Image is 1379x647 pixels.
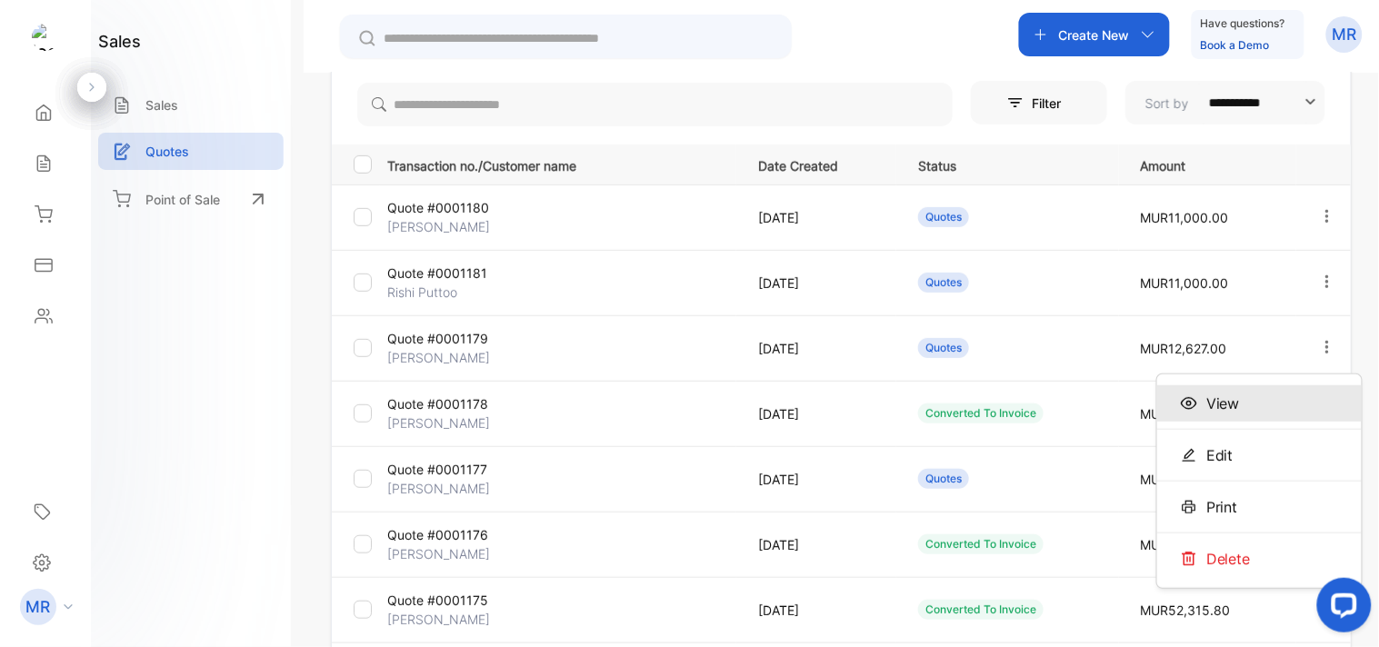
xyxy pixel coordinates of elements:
img: logo [32,24,59,51]
button: Sort by [1125,81,1325,124]
a: Quotes [98,133,284,170]
div: Quotes [918,338,969,358]
p: Quotes [145,142,189,161]
p: [PERSON_NAME] [387,479,504,498]
p: Amount [1141,153,1281,175]
p: [PERSON_NAME] [387,217,504,236]
p: [PERSON_NAME] [387,610,504,629]
span: MUR48,415.00 [1141,537,1232,552]
span: MUR11,000.00 [1141,210,1229,225]
span: MUR29,210.00 [1141,472,1230,487]
span: Edit [1206,444,1234,466]
span: Print [1206,496,1238,518]
div: Quotes [918,207,969,227]
span: MUR52,315.80 [1141,602,1231,618]
button: MR [1326,13,1363,56]
a: Point of Sale [98,179,284,219]
a: Sales [98,86,284,124]
p: Quote #0001181 [387,264,504,283]
p: Rishi Puttoo [387,283,504,302]
p: Sort by [1145,94,1189,113]
p: [DATE] [758,601,881,620]
p: Transaction no./Customer name [387,153,735,175]
p: Status [918,153,1103,175]
p: Sales [145,95,178,114]
p: MR [1333,23,1357,46]
p: Quote #0001180 [387,198,504,217]
p: [DATE] [758,535,881,554]
div: Converted To Invoice [918,534,1044,554]
p: Quote #0001179 [387,329,504,348]
div: Quotes [918,273,969,293]
p: [DATE] [758,404,881,423]
p: Quote #0001176 [387,525,504,544]
p: Have questions? [1201,15,1285,33]
p: MR [26,595,51,619]
div: Quotes [918,469,969,489]
span: View [1206,393,1240,414]
p: [PERSON_NAME] [387,544,504,563]
span: MUR11,000.00 [1141,275,1229,291]
p: Quote #0001178 [387,394,504,413]
p: [DATE] [758,470,881,489]
p: Create New [1059,25,1130,45]
div: Converted To Invoice [918,403,1044,423]
p: Quote #0001175 [387,591,504,610]
p: [PERSON_NAME] [387,348,504,367]
span: MUR12,627.00 [1141,341,1227,356]
p: Point of Sale [145,190,220,209]
span: MUR26,450.00 [1141,406,1233,422]
p: Quote #0001177 [387,460,504,479]
span: Delete [1206,548,1251,570]
a: Book a Demo [1201,38,1270,52]
p: [DATE] [758,274,881,293]
iframe: LiveChat chat widget [1303,571,1379,647]
h1: sales [98,29,141,54]
button: Create New [1019,13,1170,56]
p: [PERSON_NAME] [387,413,504,433]
p: Date Created [758,153,881,175]
p: [DATE] [758,208,881,227]
p: [DATE] [758,339,881,358]
div: Converted To Invoice [918,600,1044,620]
